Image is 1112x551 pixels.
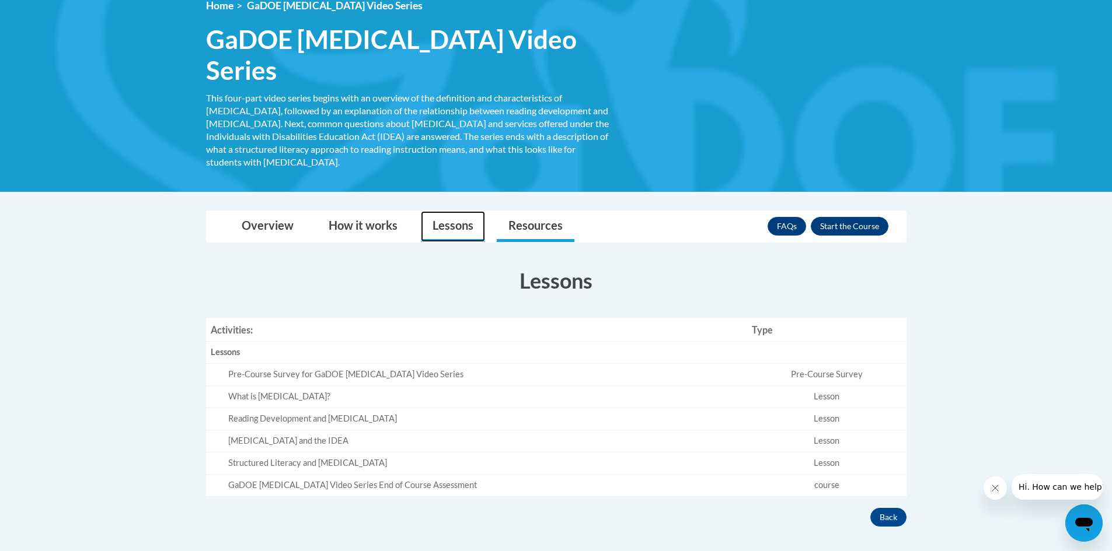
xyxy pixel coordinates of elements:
td: Pre-Course Survey [747,364,907,386]
iframe: Button to launch messaging window [1065,504,1103,542]
th: Type [747,318,907,342]
h3: Lessons [206,266,907,295]
th: Activities: [206,318,747,342]
td: Lesson [747,408,907,430]
div: Reading Development and [MEDICAL_DATA] [228,413,743,425]
div: GaDOE [MEDICAL_DATA] Video Series End of Course Assessment [228,479,743,492]
iframe: Message from company [1012,474,1103,500]
a: FAQs [768,217,806,236]
td: Lesson [747,430,907,452]
a: Lessons [421,211,485,242]
span: GaDOE [MEDICAL_DATA] Video Series [206,24,609,86]
td: course [747,475,907,496]
div: This four-part video series begins with an overview of the definition and characteristics of [MED... [206,92,609,169]
span: Hi. How can we help? [7,8,95,17]
div: What is [MEDICAL_DATA]? [228,391,743,403]
td: Lesson [747,452,907,475]
div: Structured Literacy and [MEDICAL_DATA] [228,457,743,469]
td: Lesson [747,386,907,408]
a: Resources [497,211,574,242]
iframe: Close message [984,476,1007,500]
div: [MEDICAL_DATA] and the IDEA [228,435,743,447]
div: Lessons [211,346,743,359]
button: Back [870,508,907,527]
a: How it works [317,211,409,242]
a: Overview [230,211,305,242]
button: Enroll [811,217,888,236]
div: Pre-Course Survey for GaDOE [MEDICAL_DATA] Video Series [228,368,743,381]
